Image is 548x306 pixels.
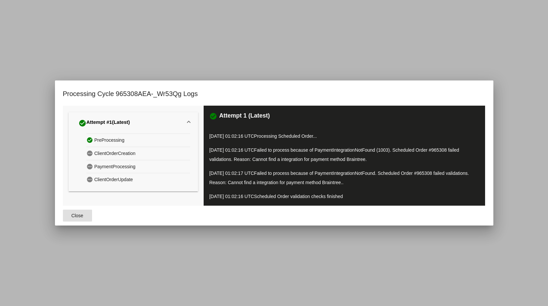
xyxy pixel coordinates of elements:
[69,112,198,133] mat-expansion-panel-header: Attempt #1(Latest)
[209,171,469,185] span: Failed to process because of PaymentIntegrationNotFound. Scheduled Order #965308 failed validatio...
[94,175,133,185] span: ClientOrderUpdate
[209,131,479,141] p: [DATE] 01:02:16 UTC
[209,145,479,164] p: [DATE] 01:02:16 UTC
[63,210,92,222] button: Close dialog
[63,88,198,99] h1: Processing Cycle 965308AEA-_Wr53Qg Logs
[209,112,217,120] mat-icon: check_circle
[72,213,83,218] span: Close
[78,119,86,127] mat-icon: check_circle
[94,162,136,172] span: PaymentProcessing
[86,162,94,171] mat-icon: pending
[209,147,459,162] span: Failed to process because of PaymentIntegrationNotFound (1003). Scheduled Order #965308 failed va...
[78,118,130,128] div: Attempt #1
[254,133,317,139] span: Processing Scheduled Order...
[69,133,198,191] div: Attempt #1(Latest)
[86,135,94,145] mat-icon: check_circle
[86,175,94,184] mat-icon: pending
[86,148,94,158] mat-icon: pending
[94,148,136,159] span: ClientOrderCreation
[219,112,270,120] h3: Attempt 1 (Latest)
[254,194,343,199] span: Scheduled Order validation checks finished
[209,192,479,201] p: [DATE] 01:02:16 UTC
[94,135,125,145] span: PreProcessing
[112,119,130,127] span: (Latest)
[209,169,479,187] p: [DATE] 01:02:17 UTC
